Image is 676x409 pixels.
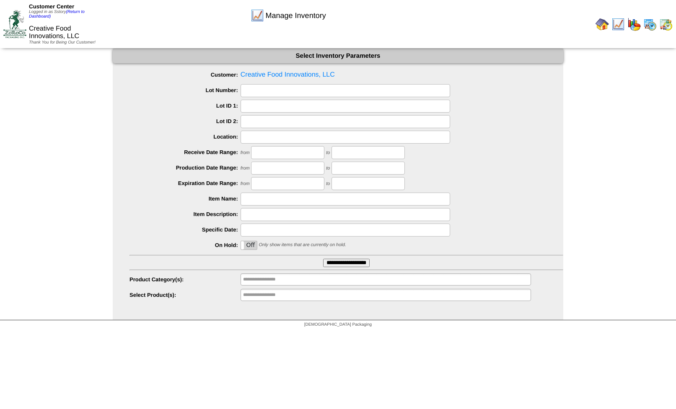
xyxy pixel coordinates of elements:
span: from [241,166,250,171]
label: Receive Date Range: [130,149,241,155]
label: Lot ID 1: [130,103,241,109]
span: Logged in as Sstory [29,10,85,19]
img: graph.gif [627,18,641,31]
label: Item Name: [130,195,241,202]
div: Select Inventory Parameters [113,49,563,63]
label: Off [241,241,257,250]
label: Lot ID 2: [130,118,241,124]
span: Creative Food Innovations, LLC [29,25,79,40]
a: (Return to Dashboard) [29,10,85,19]
span: [DEMOGRAPHIC_DATA] Packaging [304,322,372,327]
span: Only show items that are currently on hold. [259,242,346,247]
label: Expiration Date Range: [130,180,241,186]
div: OnOff [241,241,257,250]
span: to [326,150,330,155]
label: Product Category(s): [130,276,241,283]
img: calendarprod.gif [643,18,657,31]
label: Item Description: [130,211,241,217]
span: Creative Food Innovations, LLC [130,69,563,81]
span: Manage Inventory [266,11,326,20]
span: Thank You for Being Our Customer! [29,40,96,45]
label: Select Product(s): [130,292,241,298]
span: from [241,150,250,155]
label: On Hold: [130,242,241,248]
label: Production Date Range: [130,165,241,171]
img: ZoRoCo_Logo(Green%26Foil)%20jpg.webp [3,10,26,38]
img: calendarinout.gif [659,18,673,31]
span: Customer Center [29,3,74,10]
span: from [241,181,250,186]
label: Specific Date: [130,226,241,233]
img: home.gif [596,18,609,31]
label: Lot Number: [130,87,241,93]
span: to [326,181,330,186]
span: to [326,166,330,171]
img: line_graph.gif [251,9,264,22]
label: Location: [130,134,241,140]
img: line_graph.gif [611,18,625,31]
label: Customer: [130,72,241,78]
